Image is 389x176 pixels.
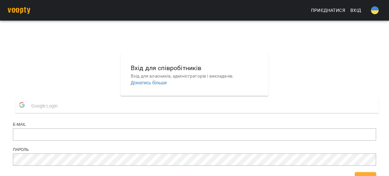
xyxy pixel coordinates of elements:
button: Google Login [15,98,379,113]
span: Google Login [31,99,61,112]
h6: Вхід для співробітників [131,63,258,73]
span: Вхід [350,6,361,14]
img: voopty.png [8,7,30,14]
a: Приєднатися [308,5,348,16]
span: Приєднатися [311,6,345,14]
a: Вхід [348,5,368,16]
div: Пароль [13,147,376,153]
button: Вхід для співробітниківВхід для власників, адміністраторів і викладачів.Дізнатись більше [126,58,263,91]
a: Дізнатись більше [131,80,167,85]
p: Вхід для власників, адміністраторів і викладачів. [131,73,258,79]
img: UA.svg [371,6,379,14]
div: E-mail [13,122,376,127]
